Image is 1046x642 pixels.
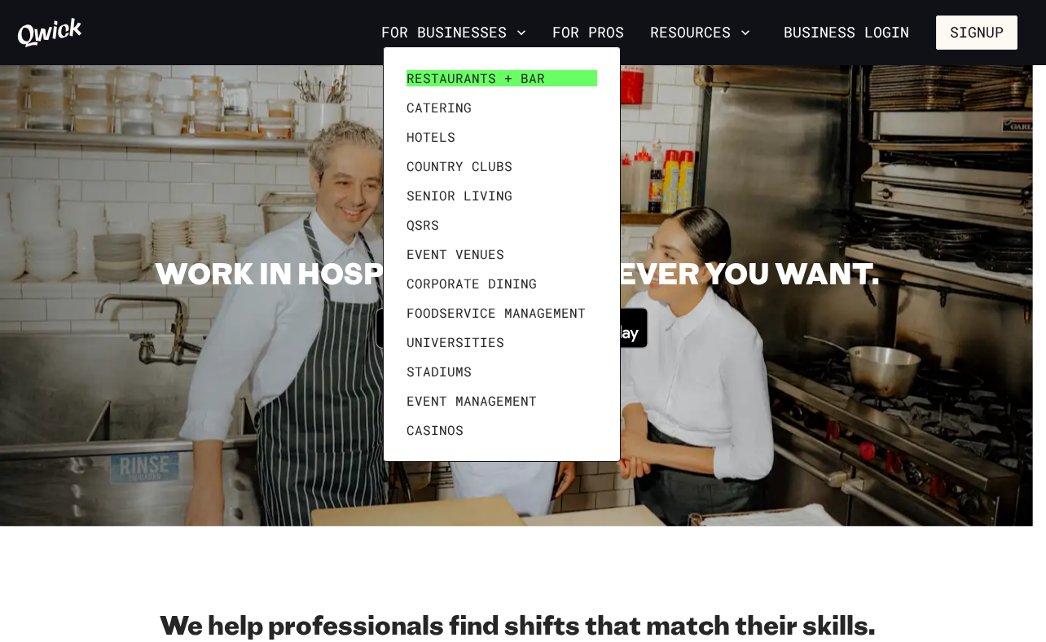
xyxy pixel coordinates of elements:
span: Casinos [407,422,464,438]
span: Country Clubs [407,158,512,174]
span: QSRs [407,217,439,233]
span: Universities [407,334,504,350]
span: Restaurants + Bar [407,70,545,86]
span: Event Venues [407,246,504,262]
span: Event Management [407,393,537,409]
span: Senior Living [407,187,512,204]
span: Foodservice Management [407,305,586,321]
span: Stadiums [407,363,472,380]
span: Hotels [407,129,455,145]
span: Catering [407,99,472,116]
span: Corporate Dining [407,275,537,292]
